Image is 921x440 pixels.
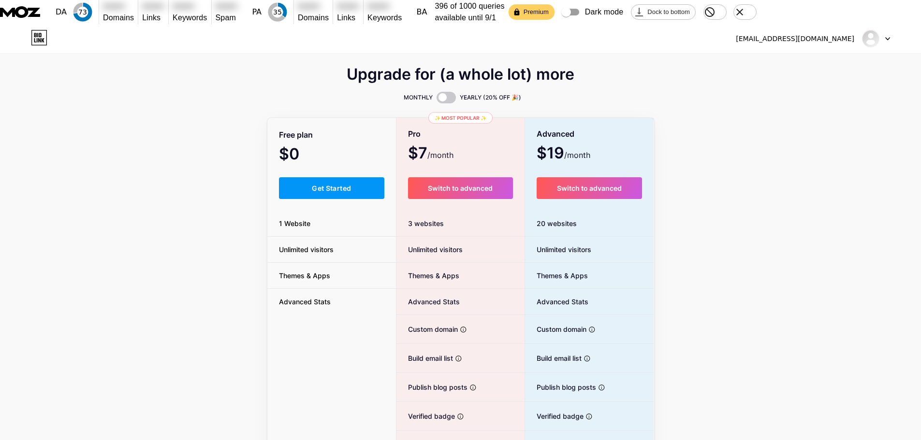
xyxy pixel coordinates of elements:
[537,177,643,199] button: Switch to advanced
[367,0,402,12] h2: Number of keywords for which this site ranks within the top 50 positions on Google US.
[298,0,329,12] h2: Number of unique external linking domains. Two or more links from the same website are counted as...
[642,7,695,17] span: Dock to bottom
[428,112,493,124] div: ✨ Most popular ✨
[862,29,880,48] img: blockblastonline
[460,93,521,102] span: YEARLY (20% OFF 🎉)
[525,324,586,334] span: Custom domain
[703,4,727,20] div: Hide MozBar on this domain
[396,270,459,281] span: Themes & Apps
[564,149,590,161] span: /month
[396,244,463,255] span: Unlimited visitors
[428,184,493,192] span: Switch to advanced
[525,297,588,307] span: Advanced Stats
[734,6,746,18] svg: Close toolbar
[417,6,427,18] h1: BA
[103,0,134,12] h2: Number of unique external linking domains. Two or more links from the same website are counted as...
[417,6,427,18] div: Brand Authority™ is a score (1-100) developed by Moz that measures the total strength of a brand.
[312,184,351,192] span: Get Started
[273,8,282,16] text: 35
[279,177,385,199] button: Get Started
[537,147,590,161] span: $19
[408,147,453,161] span: $7
[408,177,513,199] button: Switch to advanced
[396,382,468,392] span: Publish blog posts
[733,4,757,20] div: Close toolbar
[252,6,262,18] h1: PA
[518,7,555,17] span: Premium
[279,127,313,143] span: Free plan
[142,12,164,24] p: Links
[525,382,596,392] span: Publish blog posts
[267,244,345,255] span: Unlimited visitors
[173,0,207,12] h2: Number of keywords for which this site ranks within the top 50 positions on Google US.
[279,148,325,162] span: $0
[525,211,654,237] div: 20 websites
[142,0,164,12] h2: Number of unique pages linking to a target. Two or more links from the same page on a website are...
[367,12,402,24] p: Keywords
[525,244,591,255] span: Unlimited visitors
[408,126,421,142] span: Pro
[396,411,455,421] span: Verified badge
[267,218,322,228] span: 1 Website
[396,324,458,334] span: Custom domain
[267,297,342,307] span: Advanced Stats
[736,34,854,44] div: [EMAIL_ADDRESS][DOMAIN_NAME]
[56,6,67,18] h1: DA
[337,0,359,12] h2: Number of unique pages linking to a target. Two or more links from the same page on a website are...
[267,270,342,281] span: Themes & Apps
[537,126,574,142] span: Advanced
[78,8,87,16] text: 73
[525,411,584,421] span: Verified badge
[631,4,695,20] div: Dock to bottom
[704,6,716,18] svg: Hide MozBar on this domain
[427,149,453,161] span: /month
[396,297,460,307] span: Advanced Stats
[216,0,238,12] h2: Represents the percentage of sites with similar features we've found to be penalized or banned by...
[525,353,582,363] span: Build email list
[525,270,588,281] span: Themes & Apps
[396,353,453,363] span: Build email list
[435,0,504,24] p: 396 of 1000 queries available until 9/1
[585,6,624,18] span: Dark mode
[396,211,525,237] div: 3 websites
[298,12,329,24] p: Domains
[216,12,238,24] p: Spam
[347,69,574,80] span: Upgrade for (a whole lot) more
[173,12,207,24] p: Keywords
[404,93,433,102] span: MONTHLY
[337,12,359,24] p: Links
[557,184,622,192] span: Switch to advanced
[103,12,134,24] p: Domains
